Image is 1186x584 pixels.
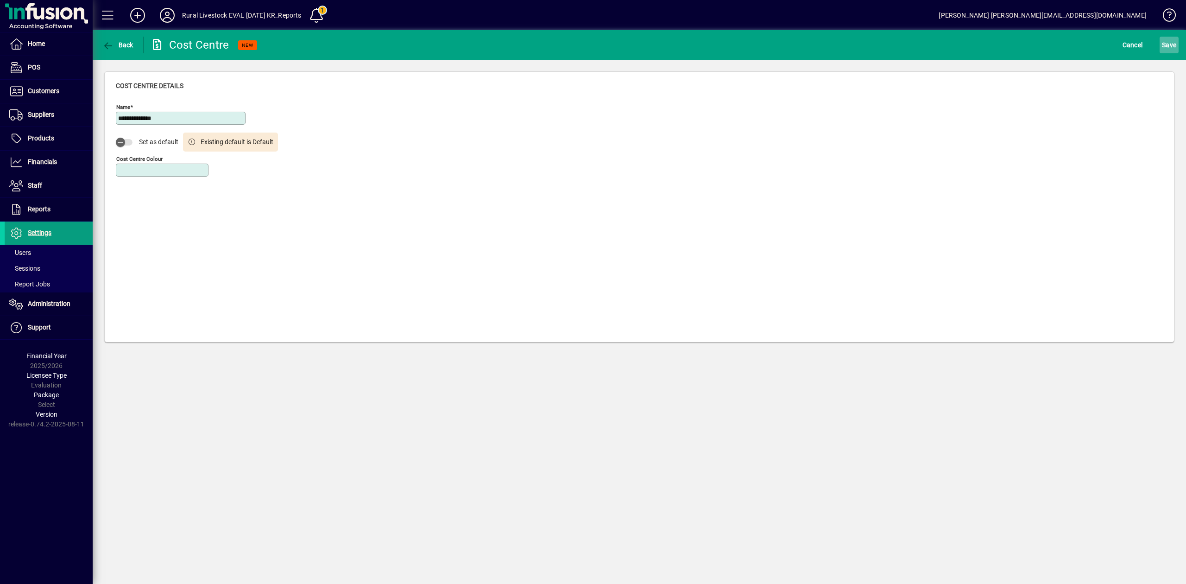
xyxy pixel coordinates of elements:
div: [PERSON_NAME] [PERSON_NAME][EMAIL_ADDRESS][DOMAIN_NAME] [939,8,1147,23]
span: ave [1162,38,1176,52]
span: Cost Centre details [116,82,183,89]
button: Cancel [1120,37,1145,53]
a: Administration [5,292,93,316]
a: POS [5,56,93,79]
span: Existing default is Default [201,137,273,147]
div: Rural Livestock EVAL [DATE] KR_Reports [182,8,302,23]
a: Financials [5,151,93,174]
a: Report Jobs [5,276,93,292]
span: Package [34,391,59,399]
span: Back [102,41,133,49]
mat-label: Cost Centre colour [116,155,163,162]
span: Suppliers [28,111,54,118]
a: Home [5,32,93,56]
span: Cancel [1123,38,1143,52]
span: Support [28,324,51,331]
span: Administration [28,300,70,307]
span: Settings [28,229,51,236]
span: S [1162,41,1166,49]
span: Customers [28,87,59,95]
span: Staff [28,182,42,189]
span: Users [9,249,31,256]
span: Set as default [139,138,178,146]
span: Home [28,40,45,47]
span: Financials [28,158,57,165]
a: Sessions [5,260,93,276]
span: Reports [28,205,50,213]
span: Products [28,134,54,142]
a: Staff [5,174,93,197]
span: Report Jobs [9,280,50,288]
button: Save [1160,37,1179,53]
span: NEW [242,42,253,48]
a: Customers [5,80,93,103]
mat-label: Name [116,104,130,110]
span: Licensee Type [26,372,67,379]
a: Users [5,245,93,260]
app-page-header-button: Back [93,37,144,53]
span: Version [36,411,57,418]
a: Products [5,127,93,150]
a: Reports [5,198,93,221]
a: Support [5,316,93,339]
span: POS [28,63,40,71]
span: Sessions [9,265,40,272]
span: Financial Year [26,352,67,360]
a: Suppliers [5,103,93,127]
button: Profile [152,7,182,24]
button: Add [123,7,152,24]
a: Knowledge Base [1156,2,1174,32]
div: Cost Centre [151,38,229,52]
button: Back [100,37,136,53]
